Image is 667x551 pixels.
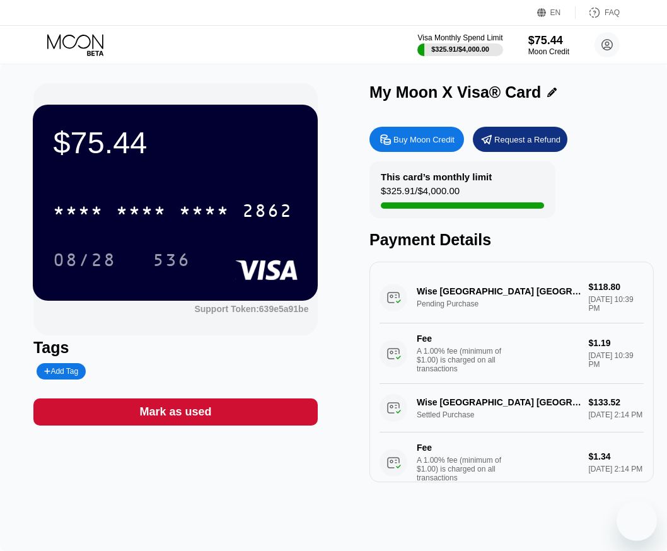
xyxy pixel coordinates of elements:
div: Add Tag [37,363,86,380]
div: $75.44Moon Credit [528,34,569,56]
div: A 1.00% fee (minimum of $1.00) is charged on all transactions [417,456,511,482]
div: EN [537,6,576,19]
div: Request a Refund [473,127,567,152]
div: FAQ [605,8,620,17]
div: FAQ [576,6,620,19]
div: 536 [143,244,200,275]
div: A 1.00% fee (minimum of $1.00) is charged on all transactions [417,347,511,373]
div: Mark as used [33,398,318,426]
div: Moon Credit [528,47,569,56]
div: $75.44 [528,34,569,47]
div: 2862 [242,202,293,223]
div: EN [550,8,561,17]
div: Fee [417,443,505,453]
div: This card’s monthly limit [381,171,492,182]
div: Payment Details [369,231,654,249]
div: Support Token: 639e5a91be [194,304,308,314]
div: 08/28 [43,244,125,275]
div: 536 [153,252,190,272]
div: FeeA 1.00% fee (minimum of $1.00) is charged on all transactions$1.19[DATE] 10:39 PM [380,323,644,384]
div: Buy Moon Credit [393,134,455,145]
div: Request a Refund [494,134,560,145]
div: [DATE] 2:14 PM [588,465,644,473]
div: Fee [417,333,505,344]
div: FeeA 1.00% fee (minimum of $1.00) is charged on all transactions$1.34[DATE] 2:14 PM [380,432,644,493]
div: [DATE] 10:39 PM [588,351,644,369]
iframe: Button to launch messaging window [617,501,657,541]
div: $75.44 [53,125,298,160]
div: Visa Monthly Spend Limit$325.91/$4,000.00 [417,33,502,56]
div: Visa Monthly Spend Limit [417,33,502,42]
div: Buy Moon Credit [369,127,464,152]
div: Support Token:639e5a91be [194,304,308,314]
div: $325.91 / $4,000.00 [381,185,460,202]
div: $1.34 [588,451,644,461]
div: 08/28 [53,252,116,272]
div: $1.19 [588,338,644,348]
div: Tags [33,339,318,357]
div: $325.91 / $4,000.00 [431,45,489,53]
div: My Moon X Visa® Card [369,83,541,101]
div: Mark as used [139,405,211,419]
div: Add Tag [44,367,78,376]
